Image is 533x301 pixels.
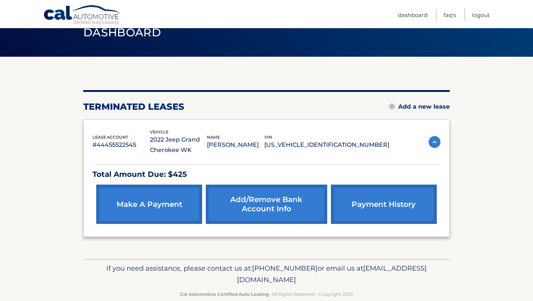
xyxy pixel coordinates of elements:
[43,5,121,26] a: Cal Automotive
[207,140,264,150] p: [PERSON_NAME]
[93,168,440,181] p: Total Amount Due: $425
[389,104,395,109] img: add.svg
[252,264,318,272] span: [PHONE_NUMBER]
[472,9,490,21] a: Logout
[83,26,161,39] span: Dashboard
[93,135,128,140] span: lease account
[180,291,269,297] strong: Cal Automotive Certified Auto Leasing
[443,9,456,21] a: FAQ's
[96,185,202,224] a: make a payment
[88,262,445,286] p: If you need assistance, please contact us at: or email us at
[93,140,150,150] p: #44455522545
[206,185,327,224] a: Add/Remove bank account info
[207,135,220,140] span: name
[429,136,440,148] img: accordion-active.svg
[389,103,450,110] a: Add a new lease
[88,290,445,298] p: - All Rights Reserved - Copyright 2025
[331,185,437,224] a: payment history
[83,101,184,112] h2: terminated leases
[150,135,207,155] p: 2022 Jeep Grand Cherokee WK
[150,129,168,135] span: vehicle
[398,9,428,21] a: Dashboard
[264,135,272,140] span: vin
[264,140,389,150] p: [US_VEHICLE_IDENTIFICATION_NUMBER]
